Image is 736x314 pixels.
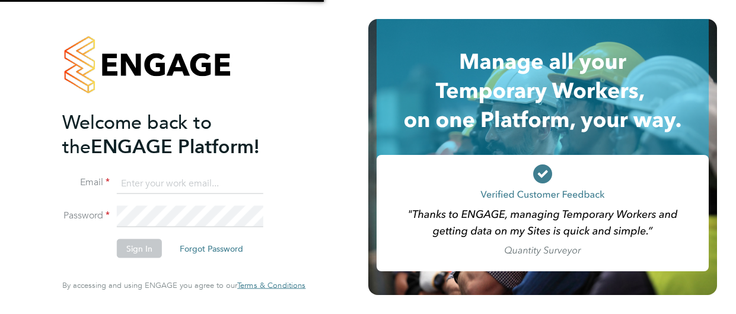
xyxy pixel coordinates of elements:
[62,110,212,158] span: Welcome back to the
[117,239,162,258] button: Sign In
[62,280,305,290] span: By accessing and using ENGAGE you agree to our
[62,110,294,158] h2: ENGAGE Platform!
[237,281,305,290] a: Terms & Conditions
[62,210,110,222] label: Password
[170,239,253,258] button: Forgot Password
[62,176,110,189] label: Email
[117,173,263,194] input: Enter your work email...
